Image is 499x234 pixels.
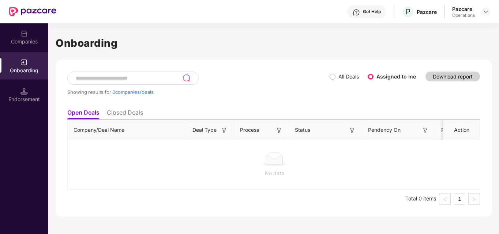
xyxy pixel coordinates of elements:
[20,59,28,66] img: svg+xml;base64,PHN2ZyB3aWR0aD0iMjAiIGhlaWdodD0iMjAiIHZpZXdCb3g9IjAgMCAyMCAyMCIgZmlsbD0ibm9uZSIgeG...
[20,88,28,95] img: svg+xml;base64,PHN2ZyB3aWR0aD0iMTQuNSIgaGVpZ2h0PSIxNC41IiB2aWV3Qm94PSIwIDAgMTYgMTYiIGZpbGw9Im5vbm...
[112,89,154,95] span: 0 companies/deals
[182,74,191,83] img: svg+xml;base64,PHN2ZyB3aWR0aD0iMjQiIGhlaWdodD0iMjUiIHZpZXdCb3g9IjAgMCAyNCAyNSIgZmlsbD0ibm9uZSIgeG...
[20,30,28,37] img: svg+xml;base64,PHN2ZyBpZD0iQ29tcGFuaWVzIiB4bWxucz0iaHR0cDovL3d3dy53My5vcmcvMjAwMC9zdmciIHdpZHRoPS...
[454,193,465,204] a: 1
[107,109,143,119] li: Closed Deals
[74,169,475,177] div: No data
[454,193,465,205] li: 1
[406,7,410,16] span: P
[441,126,479,134] span: Pendency
[483,9,489,15] img: svg+xml;base64,PHN2ZyBpZD0iRHJvcGRvd24tMzJ4MzIiIHhtbG5zPSJodHRwOi8vd3d3LnczLm9yZy8yMDAwL3N2ZyIgd2...
[275,127,283,134] img: svg+xml;base64,PHN2ZyB3aWR0aD0iMTYiIGhlaWdodD0iMTYiIHZpZXdCb3g9IjAgMCAxNiAxNiIgZmlsbD0ibm9uZSIgeG...
[68,120,187,140] th: Company/Deal Name
[67,109,100,119] li: Open Deals
[295,126,310,134] span: Status
[452,12,475,18] div: Operations
[338,73,359,80] label: All Deals
[468,193,480,205] li: Next Page
[468,193,480,205] button: right
[425,72,480,81] button: Download report
[422,127,429,134] img: svg+xml;base64,PHN2ZyB3aWR0aD0iMTYiIGhlaWdodD0iMTYiIHZpZXdCb3g9IjAgMCAxNiAxNiIgZmlsbD0ibm9uZSIgeG...
[221,127,228,134] img: svg+xml;base64,PHN2ZyB3aWR0aD0iMTYiIGhlaWdodD0iMTYiIHZpZXdCb3g9IjAgMCAxNiAxNiIgZmlsbD0ibm9uZSIgeG...
[452,5,475,12] div: Pazcare
[435,120,490,140] th: Pendency
[363,9,381,15] div: Get Help
[417,8,437,15] div: Pazcare
[240,126,259,134] span: Process
[349,127,356,134] img: svg+xml;base64,PHN2ZyB3aWR0aD0iMTYiIGhlaWdodD0iMTYiIHZpZXdCb3g9IjAgMCAxNiAxNiIgZmlsbD0ibm9uZSIgeG...
[56,35,492,51] h1: Onboarding
[368,126,401,134] span: Pendency On
[443,197,447,202] span: left
[405,193,436,205] li: Total 0 items
[67,89,330,95] div: Showing results for
[472,197,476,202] span: right
[192,126,217,134] span: Deal Type
[443,120,480,140] th: Action
[439,193,451,205] li: Previous Page
[376,73,416,80] label: Assigned to me
[439,193,451,205] button: left
[9,7,56,16] img: New Pazcare Logo
[353,9,360,16] img: svg+xml;base64,PHN2ZyBpZD0iSGVscC0zMngzMiIgeG1sbnM9Imh0dHA6Ly93d3cudzMub3JnLzIwMDAvc3ZnIiB3aWR0aD...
